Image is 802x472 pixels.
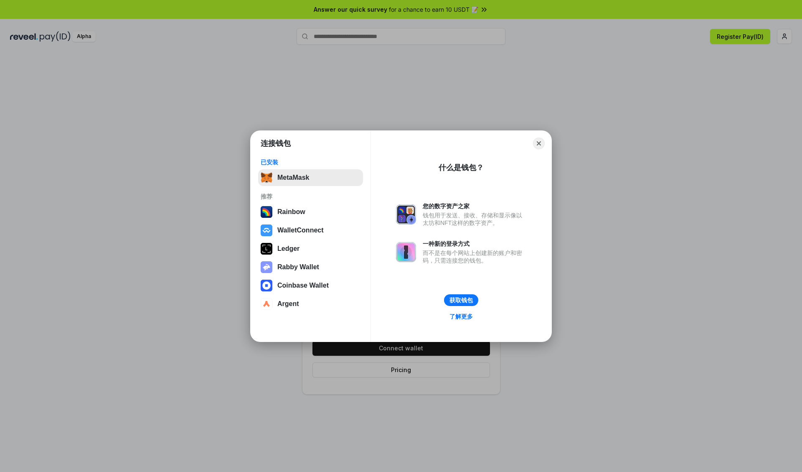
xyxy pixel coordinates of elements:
[277,174,309,181] div: MetaMask
[277,227,324,234] div: WalletConnect
[396,242,416,262] img: svg+xml,%3Csvg%20xmlns%3D%22http%3A%2F%2Fwww.w3.org%2F2000%2Fsvg%22%20fill%3D%22none%22%20viewBox...
[261,193,360,200] div: 推荐
[261,280,272,291] img: svg+xml,%3Csvg%20width%3D%2228%22%20height%3D%2228%22%20viewBox%3D%220%200%2028%2028%22%20fill%3D...
[444,311,478,322] a: 了解更多
[277,245,299,253] div: Ledger
[261,172,272,184] img: svg+xml,%3Csvg%20fill%3D%22none%22%20height%3D%2233%22%20viewBox%3D%220%200%2035%2033%22%20width%...
[258,204,363,220] button: Rainbow
[258,169,363,186] button: MetaMask
[439,163,484,173] div: 什么是钱包？
[277,263,319,271] div: Rabby Wallet
[396,204,416,225] img: svg+xml,%3Csvg%20xmlns%3D%22http%3A%2F%2Fwww.w3.org%2F2000%2Fsvg%22%20fill%3D%22none%22%20viewBox...
[261,206,272,218] img: svg+xml,%3Csvg%20width%3D%22120%22%20height%3D%22120%22%20viewBox%3D%220%200%20120%20120%22%20fil...
[423,202,526,210] div: 您的数字资产之家
[449,296,473,304] div: 获取钱包
[258,259,363,276] button: Rabby Wallet
[258,240,363,257] button: Ledger
[261,225,272,236] img: svg+xml,%3Csvg%20width%3D%2228%22%20height%3D%2228%22%20viewBox%3D%220%200%2028%2028%22%20fill%3D...
[261,158,360,166] div: 已安装
[261,243,272,255] img: svg+xml,%3Csvg%20xmlns%3D%22http%3A%2F%2Fwww.w3.org%2F2000%2Fsvg%22%20width%3D%2228%22%20height%3...
[533,138,545,149] button: Close
[423,249,526,264] div: 而不是在每个网站上创建新的账户和密码，只需连接您的钱包。
[258,277,363,294] button: Coinbase Wallet
[261,298,272,310] img: svg+xml,%3Csvg%20width%3D%2228%22%20height%3D%2228%22%20viewBox%3D%220%200%2028%2028%22%20fill%3D...
[258,222,363,239] button: WalletConnect
[277,208,305,216] div: Rainbow
[444,294,478,306] button: 获取钱包
[277,300,299,308] div: Argent
[261,261,272,273] img: svg+xml,%3Csvg%20xmlns%3D%22http%3A%2F%2Fwww.w3.org%2F2000%2Fsvg%22%20fill%3D%22none%22%20viewBox...
[423,240,526,247] div: 一种新的登录方式
[277,282,329,289] div: Coinbase Wallet
[261,138,291,148] h1: 连接钱包
[423,212,526,227] div: 钱包用于发送、接收、存储和显示像以太坊和NFT这样的数字资产。
[449,313,473,320] div: 了解更多
[258,296,363,312] button: Argent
